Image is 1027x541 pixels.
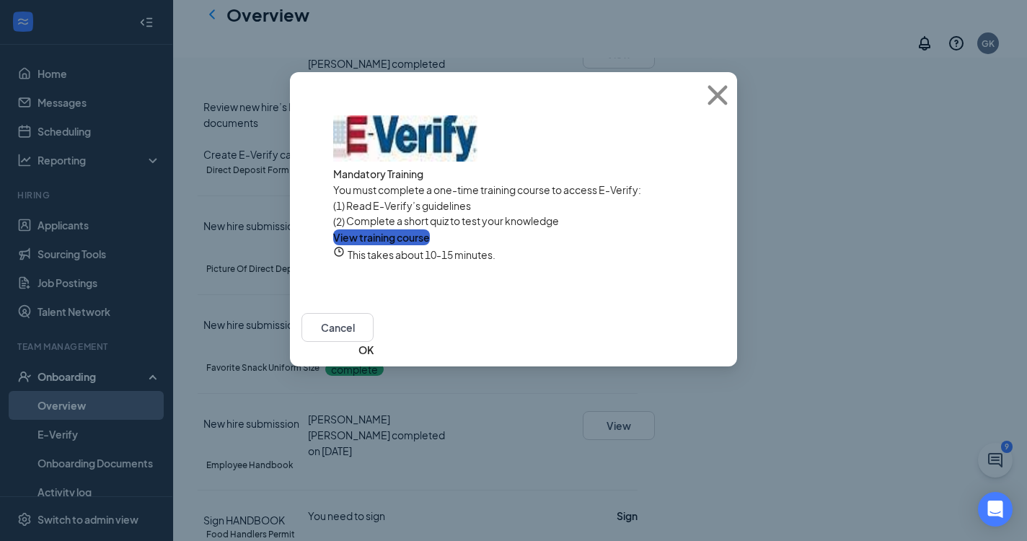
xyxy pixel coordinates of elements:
span: This takes about 10-15 minutes. [345,248,495,261]
span: Read E-Verify’s guidelines [345,199,471,212]
button: View training course [333,229,430,245]
svg: Clock [333,246,345,258]
span: (2) [333,214,345,229]
h4: Mandatory Training [333,162,694,182]
button: Cancel [301,313,374,342]
button: OK [358,342,374,358]
span: (1) [333,199,345,212]
svg: Cross [698,76,737,115]
span: You must complete a one-time training course to access E-Verify: [333,183,641,196]
div: Open Intercom Messenger [978,492,1013,527]
button: Close [698,72,737,118]
span: Complete a short quiz to test your knowledge [345,214,559,229]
